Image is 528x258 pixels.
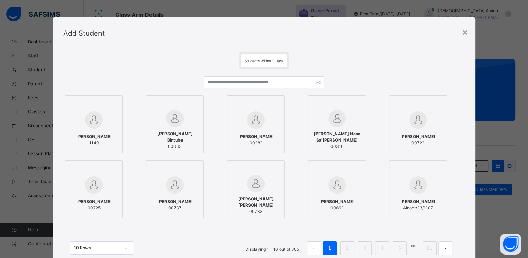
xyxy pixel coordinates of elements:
span: 00722 [400,140,436,146]
img: default.svg [166,176,184,194]
a: 3 [361,244,368,253]
img: default.svg [247,175,265,192]
span: Students Without Class [245,59,283,63]
span: 00725 [76,205,112,211]
span: 00033 [150,143,200,150]
a: 4 [379,244,385,253]
span: Add Student [63,29,105,37]
img: default.svg [409,111,427,129]
span: [PERSON_NAME] [400,199,436,205]
span: [PERSON_NAME] Nana Sa'[PERSON_NAME] [312,131,362,143]
img: default.svg [328,176,346,194]
img: default.svg [247,111,265,129]
span: Alnoor/23/1107 [400,205,436,211]
img: default.svg [328,110,346,127]
a: 5 [396,244,403,253]
img: default.svg [409,176,427,194]
span: 00737 [157,205,193,211]
div: 10 Rows [74,245,120,251]
span: [PERSON_NAME] [319,199,355,205]
li: Displaying 1 - 10 out of 805 [240,241,304,255]
span: 00862 [319,205,355,211]
li: 上一页 [307,241,321,255]
button: next page [438,241,452,255]
li: 2 [340,241,354,255]
li: 3 [358,241,372,255]
span: 00316 [312,143,362,150]
li: 向后 5 页 [408,241,418,251]
img: default.svg [85,176,103,194]
li: 4 [375,241,389,255]
span: 00733 [231,208,281,215]
button: prev page [307,241,321,255]
span: [PERSON_NAME] [76,199,112,205]
li: 1 [323,241,337,255]
span: [PERSON_NAME] Bintube [150,131,200,143]
span: [PERSON_NAME] [238,134,274,140]
span: 1149 [76,140,112,146]
li: 81 [423,241,437,255]
button: Open asap [500,234,521,255]
span: [PERSON_NAME] [400,134,436,140]
img: default.svg [85,111,103,129]
span: [PERSON_NAME] [PERSON_NAME] [231,196,281,208]
a: 2 [344,244,350,253]
li: 下一页 [438,241,452,255]
div: × [462,24,468,39]
img: default.svg [166,110,184,127]
span: 00282 [238,140,274,146]
span: [PERSON_NAME] [76,134,112,140]
li: 5 [393,241,407,255]
span: [PERSON_NAME] [157,199,193,205]
a: 81 [425,244,434,253]
a: 1 [326,244,333,253]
